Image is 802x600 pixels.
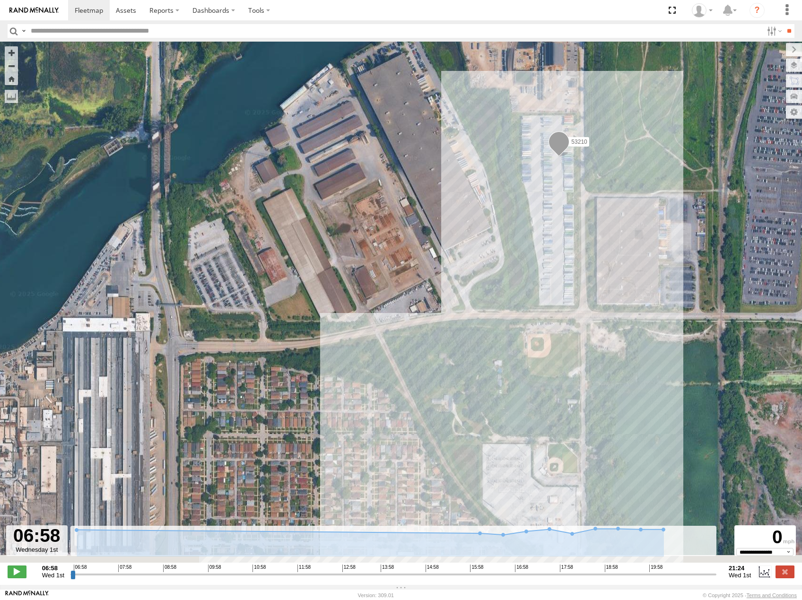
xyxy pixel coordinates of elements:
[9,7,59,14] img: rand-logo.svg
[5,90,18,103] label: Measure
[560,565,573,572] span: 17:58
[118,565,131,572] span: 07:58
[729,565,751,572] strong: 21:24
[776,565,794,578] label: Close
[381,565,394,572] span: 13:58
[703,592,797,598] div: © Copyright 2025 -
[736,527,794,548] div: 0
[163,565,176,572] span: 08:58
[42,572,64,579] span: Wed 1st Oct 2025
[605,565,618,572] span: 18:58
[20,24,27,38] label: Search Query
[426,565,439,572] span: 14:58
[42,565,64,572] strong: 06:58
[571,139,587,145] span: 53210
[470,565,483,572] span: 15:58
[5,591,49,600] a: Visit our Website
[750,3,765,18] i: ?
[689,3,716,17] div: Miky Transport
[74,565,87,572] span: 06:58
[763,24,784,38] label: Search Filter Options
[253,565,266,572] span: 10:58
[5,72,18,85] button: Zoom Home
[649,565,663,572] span: 19:58
[786,105,802,119] label: Map Settings
[747,592,797,598] a: Terms and Conditions
[5,59,18,72] button: Zoom out
[342,565,356,572] span: 12:58
[515,565,528,572] span: 16:58
[358,592,394,598] div: Version: 309.01
[297,565,311,572] span: 11:58
[729,572,751,579] span: Wed 1st Oct 2025
[208,565,221,572] span: 09:58
[8,565,26,578] label: Play/Stop
[5,46,18,59] button: Zoom in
